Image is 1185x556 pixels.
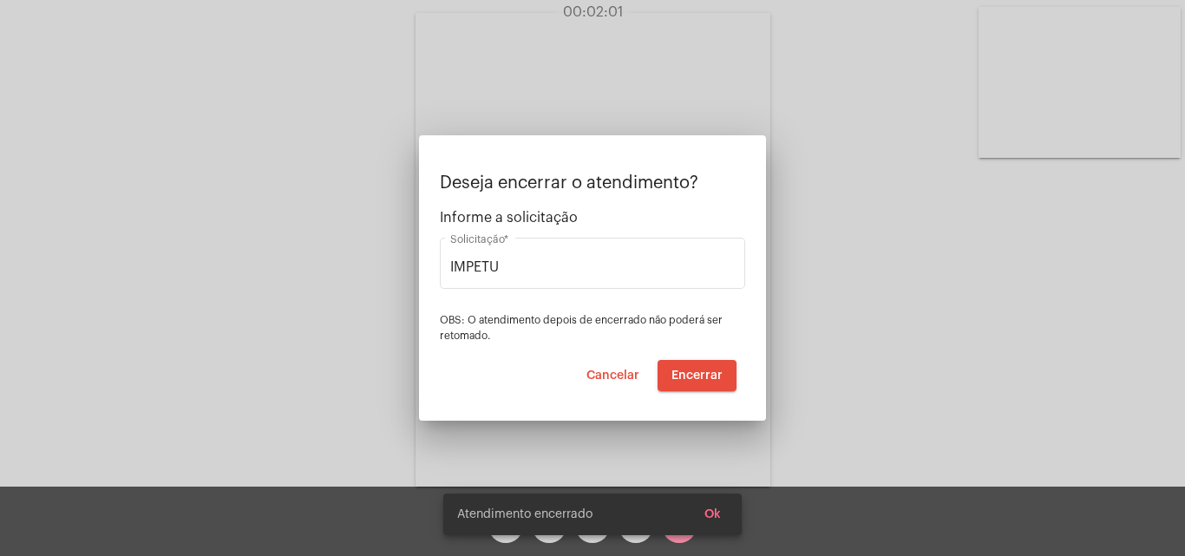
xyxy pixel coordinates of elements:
[658,360,737,391] button: Encerrar
[450,259,735,275] input: Buscar solicitação
[440,173,745,193] p: Deseja encerrar o atendimento?
[440,315,723,341] span: OBS: O atendimento depois de encerrado não poderá ser retomado.
[671,370,723,382] span: Encerrar
[704,508,721,520] span: Ok
[563,5,623,19] span: 00:02:01
[457,506,592,523] span: Atendimento encerrado
[586,370,639,382] span: Cancelar
[440,210,745,226] span: Informe a solicitação
[573,360,653,391] button: Cancelar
